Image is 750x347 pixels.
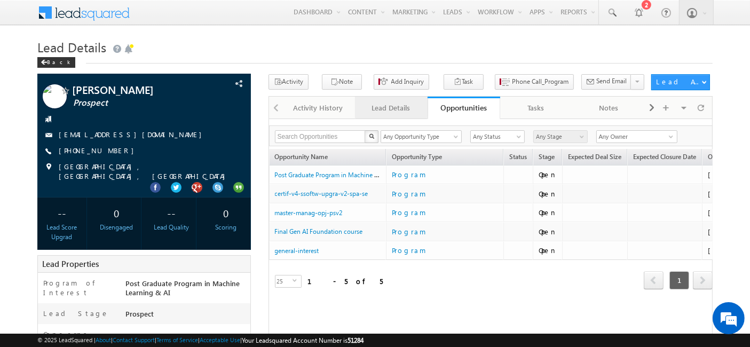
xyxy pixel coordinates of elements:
[500,97,573,119] a: Tasks
[693,272,713,289] a: next
[43,329,91,339] label: Concerns
[348,336,364,344] span: 51284
[369,133,374,139] img: Search
[470,130,525,143] a: Any Status
[95,223,138,232] div: Disengaged
[534,132,585,141] span: Any Stage
[123,278,250,302] div: Post Graduate Program in Machine Learning & AI
[495,74,574,90] button: Phone Call_Program
[504,151,532,165] a: Status
[596,130,677,143] input: Type to Search
[693,271,713,289] span: next
[392,187,499,200] a: Program
[37,57,81,66] a: Back
[275,227,363,235] a: Final Gen AI Foundation course
[204,223,248,232] div: Scoring
[204,203,248,223] div: 0
[322,74,362,90] button: Note
[156,336,198,343] a: Terms of Service
[633,153,696,161] span: Expected Closure Date
[364,101,418,114] div: Lead Details
[471,132,522,141] span: Any Status
[43,278,115,297] label: Program of Interest
[563,151,627,165] a: Expected Deal Size
[149,203,193,223] div: --
[509,101,563,114] div: Tasks
[275,153,328,161] span: Opportunity Name
[656,77,701,86] div: Lead Actions
[644,271,664,289] span: prev
[428,97,500,119] a: Opportunities
[392,244,499,257] a: Program
[581,74,631,90] button: Send Email
[392,168,499,181] a: Program
[242,336,364,344] span: Your Leadsquared Account Number is
[18,56,45,70] img: d_60004797649_company_0_60004797649
[539,153,555,161] span: Stage
[512,77,569,86] span: Phone Call_Program
[275,275,293,287] span: 25
[72,84,204,95] span: [PERSON_NAME]
[293,278,301,283] span: select
[581,101,636,114] div: Notes
[533,130,588,143] a: Any Stage
[56,56,179,70] div: Chat with us now
[113,336,155,343] a: Contact Support
[269,74,309,90] button: Activity
[59,162,231,181] span: [GEOGRAPHIC_DATA], [GEOGRAPHIC_DATA], [GEOGRAPHIC_DATA]
[59,130,207,139] a: [EMAIL_ADDRESS][DOMAIN_NAME]
[539,227,557,236] div: Open
[282,97,354,119] a: Activity History
[270,151,334,165] a: Opportunity Name
[436,102,492,113] div: Opportunities
[539,170,557,179] div: Open
[539,246,557,255] div: Open
[96,336,111,343] a: About
[37,38,106,56] span: Lead Details
[73,98,205,108] span: Prospect
[596,76,627,86] span: Send Email
[40,223,83,242] div: Lead Score Upgrad
[37,335,364,345] span: © 2025 LeadSquared | | | | |
[42,258,99,269] span: Lead Properties
[275,247,319,255] a: general-interest
[200,336,240,343] a: Acceptable Use
[14,99,195,262] textarea: Type your message and hit 'Enter'
[651,74,710,90] button: Lead Actions
[539,189,557,199] div: Open
[392,206,499,219] a: Program
[175,5,201,31] div: Minimize live chat window
[95,203,138,223] div: 0
[59,146,139,156] span: [PHONE_NUMBER]
[386,151,503,165] span: Opportunity Type
[644,272,664,289] a: prev
[539,208,557,217] div: Open
[145,270,194,285] em: Start Chat
[43,84,67,112] img: Profile photo
[573,97,645,119] a: Notes
[149,223,193,232] div: Lead Quality
[669,271,689,289] span: 1
[374,74,429,90] button: Add Inquiry
[533,151,560,165] a: Stage
[275,190,368,198] a: certif-v4-ssoftw-upgra-v2-spa-se
[568,153,621,161] span: Expected Deal Size
[355,97,428,119] a: Lead Details
[708,153,727,161] span: Owner
[391,77,424,86] span: Add Inquiry
[40,203,83,223] div: --
[275,209,343,217] a: master-manag-opj-psv2
[43,309,109,318] label: Lead Stage
[392,225,499,238] a: Program
[37,57,75,68] div: Back
[275,170,414,179] a: Post Graduate Program in Machine Learning & AI
[308,275,383,287] div: 1 - 5 of 5
[663,131,676,142] a: Show All Items
[290,101,345,114] div: Activity History
[381,132,455,141] span: Any Opportunity Type
[444,74,484,90] button: Task
[628,151,701,165] a: Expected Closure Date
[123,309,250,324] div: Prospect
[381,130,462,143] a: Any Opportunity Type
